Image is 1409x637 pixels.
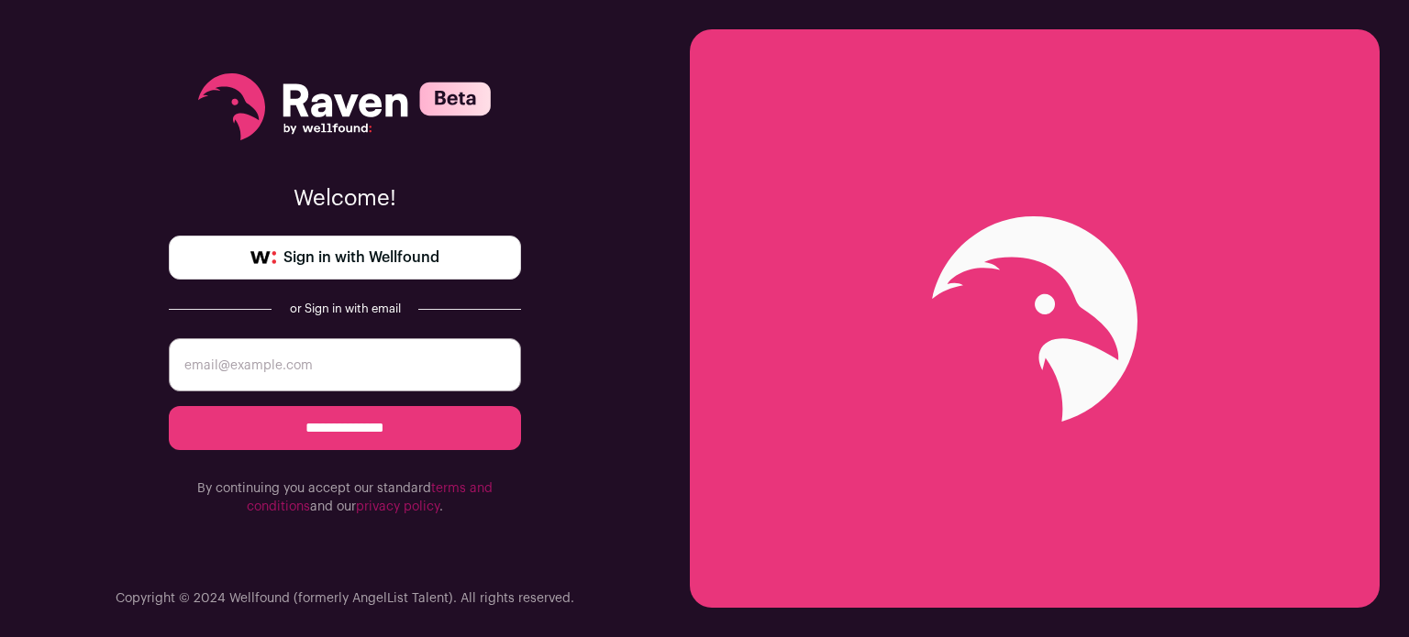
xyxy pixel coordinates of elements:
[116,589,574,608] p: Copyright © 2024 Wellfound (formerly AngelList Talent). All rights reserved.
[169,236,521,280] a: Sign in with Wellfound
[169,184,521,214] p: Welcome!
[250,251,276,264] img: wellfound-symbol-flush-black-fb3c872781a75f747ccb3a119075da62bfe97bd399995f84a933054e44a575c4.png
[169,479,521,516] p: By continuing you accept our standard and our .
[283,247,439,269] span: Sign in with Wellfound
[169,338,521,391] input: email@example.com
[286,302,404,316] div: or Sign in with email
[356,500,439,513] a: privacy policy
